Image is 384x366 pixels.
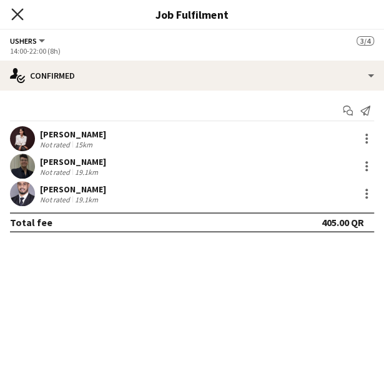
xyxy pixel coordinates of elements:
[40,167,72,177] div: Not rated
[40,129,106,140] div: [PERSON_NAME]
[72,140,95,149] div: 15km
[10,216,52,229] div: Total fee
[40,156,106,167] div: [PERSON_NAME]
[10,36,47,46] button: Ushers
[40,140,72,149] div: Not rated
[357,36,374,46] span: 3/4
[322,216,364,229] div: 405.00 QR
[72,195,101,204] div: 19.1km
[40,195,72,204] div: Not rated
[10,46,374,56] div: 14:00-22:00 (8h)
[10,36,37,46] span: Ushers
[40,184,106,195] div: [PERSON_NAME]
[72,167,101,177] div: 19.1km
